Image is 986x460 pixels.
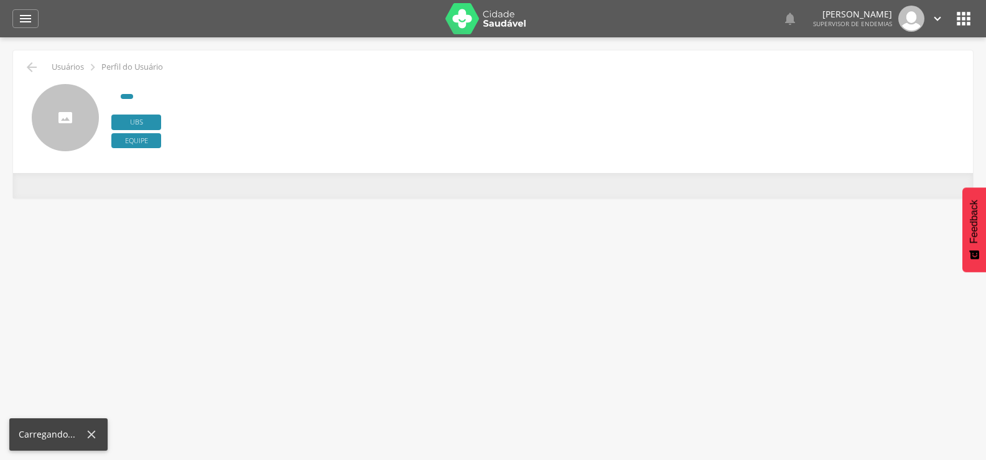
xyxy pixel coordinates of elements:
[111,115,161,130] span: Ubs
[813,19,892,28] span: Supervisor de Endemias
[111,133,161,149] span: Equipe
[52,62,84,72] p: Usuários
[101,62,163,72] p: Perfil do Usuário
[12,9,39,28] a: 
[86,60,100,74] i: 
[931,6,944,32] a: 
[931,12,944,26] i: 
[954,9,974,29] i: 
[783,6,798,32] a: 
[783,11,798,26] i: 
[18,11,33,26] i: 
[962,187,986,272] button: Feedback - Mostrar pesquisa
[24,60,39,75] i: Voltar
[813,10,892,19] p: [PERSON_NAME]
[969,200,980,243] span: Feedback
